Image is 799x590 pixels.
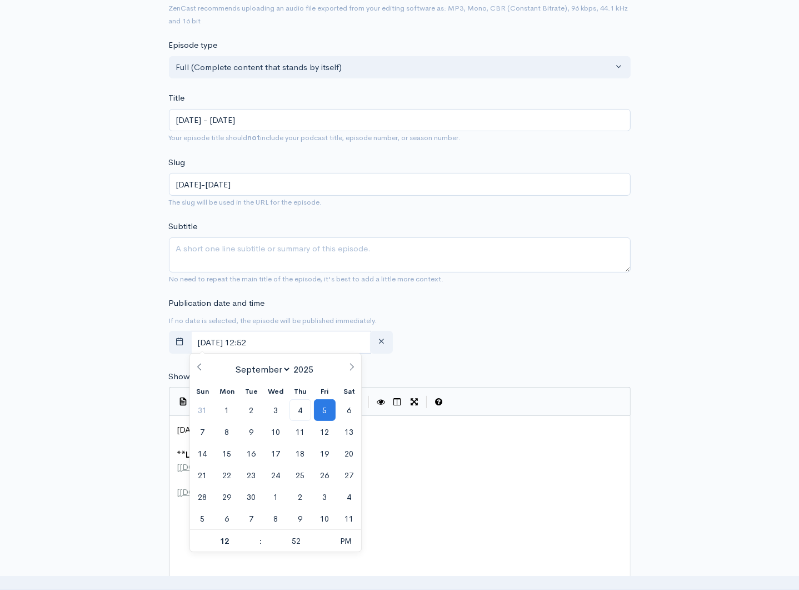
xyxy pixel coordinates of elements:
[239,388,263,395] span: Tue
[169,109,631,132] input: What is the episode's title?
[214,388,239,395] span: Mon
[169,297,265,310] label: Publication date and time
[177,487,180,497] span: [
[265,421,287,443] span: September 10, 2025
[289,464,311,486] span: September 25, 2025
[338,399,360,421] span: September 6, 2025
[192,508,213,529] span: October 5, 2025
[176,61,613,74] div: Full (Complete content that stands by itself)
[186,449,315,460] span: Links mentioned in this episode:
[216,508,238,529] span: October 6, 2025
[190,530,258,552] input: Hour
[169,316,377,325] small: If no date is selected, the episode will be published immediately.
[338,443,360,464] span: September 20, 2025
[263,388,288,395] span: Wed
[169,331,192,354] button: toggle
[241,508,262,529] span: October 7, 2025
[241,464,262,486] span: September 23, 2025
[169,56,631,79] button: Full (Complete content that stands by itself)
[216,464,238,486] span: September 22, 2025
[177,462,180,472] span: [
[289,399,311,421] span: September 4, 2025
[338,508,360,529] span: October 11, 2025
[231,363,291,376] select: Month
[192,486,213,508] span: September 28, 2025
[169,133,461,142] small: Your episode title should include your podcast title, episode number, or season number.
[431,394,447,410] button: Markdown Guide
[289,421,311,443] span: September 11, 2025
[314,421,336,443] span: September 12, 2025
[192,399,213,421] span: August 31, 2025
[338,486,360,508] span: October 4, 2025
[337,388,361,395] span: Sat
[265,464,287,486] span: September 24, 2025
[289,508,311,529] span: October 9, 2025
[314,464,336,486] span: September 26, 2025
[216,421,238,443] span: September 8, 2025
[169,39,218,52] label: Episode type
[338,421,360,443] span: September 13, 2025
[190,388,214,395] span: Sun
[169,274,444,284] small: No need to repeat the main title of the episode, it's best to add a little more context.
[169,197,322,207] small: The slug will be used in the URL for the episode.
[241,399,262,421] span: September 2, 2025
[216,443,238,464] span: September 15, 2025
[177,424,228,435] span: [DATE] Post -
[192,421,213,443] span: September 7, 2025
[389,394,406,410] button: Toggle Side by Side
[169,173,631,196] input: title-of-episode
[262,530,331,552] input: Minute
[216,399,238,421] span: September 1, 2025
[265,443,287,464] span: September 17, 2025
[180,462,251,472] span: [DOMAIN_NAME]
[370,331,393,354] button: clear
[175,393,192,409] button: Insert Show Notes Template
[265,508,287,529] span: October 8, 2025
[259,530,262,552] span: :
[291,364,321,375] input: Year
[192,443,213,464] span: September 14, 2025
[180,487,251,497] span: [DOMAIN_NAME]
[169,220,198,233] label: Subtitle
[331,530,361,552] span: Click to toggle
[169,3,628,26] small: ZenCast recommends uploading an audio file exported from your editing software as: MP3, Mono, CBR...
[426,396,427,409] i: |
[169,370,214,383] label: Show notes
[373,394,389,410] button: Toggle Preview
[289,443,311,464] span: September 18, 2025
[314,486,336,508] span: October 3, 2025
[406,394,423,410] button: Toggle Fullscreen
[312,388,337,395] span: Fri
[289,486,311,508] span: October 2, 2025
[169,156,186,169] label: Slug
[288,388,312,395] span: Thu
[169,92,185,105] label: Title
[241,421,262,443] span: September 9, 2025
[248,133,261,142] strong: not
[368,396,369,409] i: |
[314,508,336,529] span: October 10, 2025
[265,486,287,508] span: October 1, 2025
[241,443,262,464] span: September 16, 2025
[314,399,336,421] span: September 5, 2025
[216,486,238,508] span: September 29, 2025
[265,399,287,421] span: September 3, 2025
[338,464,360,486] span: September 27, 2025
[241,486,262,508] span: September 30, 2025
[314,443,336,464] span: September 19, 2025
[192,464,213,486] span: September 21, 2025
